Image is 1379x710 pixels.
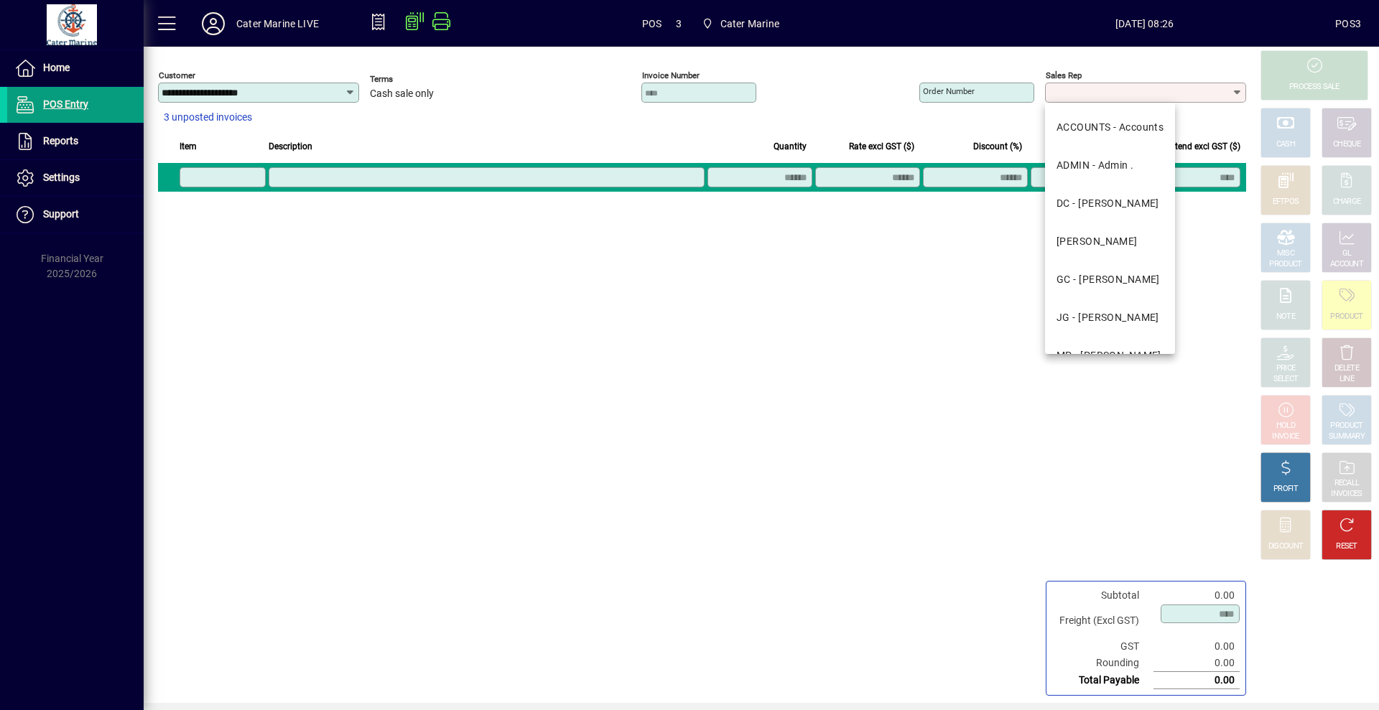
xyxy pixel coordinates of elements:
mat-option: ACCOUNTS - Accounts [1045,108,1175,146]
td: 0.00 [1153,587,1240,604]
div: ACCOUNT [1330,259,1363,270]
div: PRODUCT [1330,312,1362,322]
div: POS3 [1335,12,1361,35]
td: Freight (Excl GST) [1052,604,1153,638]
mat-label: Customer [159,70,195,80]
span: Rate excl GST ($) [849,139,914,154]
div: SELECT [1273,374,1299,385]
div: INVOICES [1331,489,1362,500]
td: GST [1052,638,1153,655]
div: RESET [1336,541,1357,552]
div: SUMMARY [1329,431,1365,442]
a: Support [7,197,144,233]
mat-label: Sales rep [1046,70,1082,80]
button: 3 unposted invoices [158,105,258,131]
div: HOLD [1276,421,1295,431]
div: PROFIT [1273,484,1298,495]
div: DELETE [1334,363,1359,374]
mat-option: ADMIN - Admin . [1045,146,1175,184]
div: MISC [1277,248,1294,259]
mat-option: GC - Gerard Cantin [1045,261,1175,299]
div: GC - [PERSON_NAME] [1057,272,1160,287]
div: Cater Marine LIVE [236,12,319,35]
mat-label: Invoice number [642,70,700,80]
div: PROCESS SALE [1289,82,1339,93]
div: [PERSON_NAME] [1057,234,1138,249]
div: EFTPOS [1273,197,1299,207]
span: POS [642,12,662,35]
span: Quantity [774,139,807,154]
div: PRODUCT [1330,421,1362,431]
span: 3 unposted invoices [164,110,252,125]
a: Reports [7,123,144,159]
span: Support [43,208,79,220]
div: GL [1342,248,1352,259]
button: Profile [190,11,236,37]
div: CHARGE [1333,197,1361,207]
span: Reports [43,135,78,146]
div: CASH [1276,139,1295,150]
span: Cater Marine [696,11,785,37]
span: Cater Marine [720,12,779,35]
mat-option: JG - John Giles [1045,299,1175,337]
td: 0.00 [1153,638,1240,655]
mat-label: Order number [923,86,975,96]
mat-option: DC - Dan Cleaver [1045,184,1175,223]
div: DISCOUNT [1268,541,1303,552]
td: Subtotal [1052,587,1153,604]
span: [DATE] 08:26 [954,12,1335,35]
div: MP - [PERSON_NAME] [1057,348,1161,363]
div: PRICE [1276,363,1296,374]
div: RECALL [1334,478,1360,489]
span: 3 [676,12,682,35]
span: Description [269,139,312,154]
mat-option: DEB - Debbie McQuarters [1045,223,1175,261]
div: LINE [1339,374,1354,385]
div: JG - [PERSON_NAME] [1057,310,1159,325]
td: Rounding [1052,655,1153,672]
div: INVOICE [1272,431,1299,442]
span: Home [43,62,70,73]
span: Settings [43,172,80,183]
span: Terms [370,75,456,84]
div: ADMIN - Admin . [1057,158,1134,173]
td: Total Payable [1052,672,1153,689]
div: NOTE [1276,312,1295,322]
td: 0.00 [1153,672,1240,689]
div: PRODUCT [1269,259,1301,270]
span: Item [180,139,197,154]
td: 0.00 [1153,655,1240,672]
span: Discount (%) [973,139,1022,154]
div: ACCOUNTS - Accounts [1057,120,1164,135]
span: Extend excl GST ($) [1166,139,1240,154]
mat-option: MP - Margaret Pierce [1045,337,1175,375]
a: Home [7,50,144,86]
a: Settings [7,160,144,196]
span: POS Entry [43,98,88,110]
div: DC - [PERSON_NAME] [1057,196,1159,211]
div: CHEQUE [1333,139,1360,150]
span: Cash sale only [370,88,434,100]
